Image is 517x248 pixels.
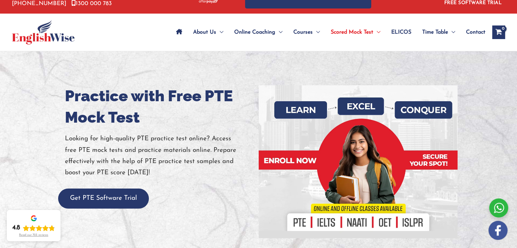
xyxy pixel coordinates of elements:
[12,20,75,45] img: cropped-ew-logo
[325,20,386,44] a: Scored Mock TestMenu Toggle
[12,224,20,232] div: 4.8
[461,20,485,44] a: Contact
[417,20,461,44] a: Time TableMenu Toggle
[65,133,254,178] p: Looking for high-quality PTE practice test online? Access free PTE mock tests and practice materi...
[448,20,455,44] span: Menu Toggle
[65,85,254,128] h1: Practice with Free PTE Mock Test
[19,233,48,237] div: Read our 723 reviews
[391,20,411,44] span: ELICOS
[12,224,55,232] div: Rating: 4.8 out of 5
[313,20,320,44] span: Menu Toggle
[488,221,507,240] img: white-facebook.png
[492,25,505,39] a: View Shopping Cart, empty
[71,1,112,6] a: 1300 000 783
[331,20,373,44] span: Scored Mock Test
[466,20,485,44] span: Contact
[422,20,448,44] span: Time Table
[188,20,229,44] a: About UsMenu Toggle
[293,20,313,44] span: Courses
[216,20,223,44] span: Menu Toggle
[275,20,282,44] span: Menu Toggle
[58,189,149,209] button: Get PTE Software Trial
[386,20,417,44] a: ELICOS
[171,20,485,44] nav: Site Navigation: Main Menu
[193,20,216,44] span: About Us
[234,20,275,44] span: Online Coaching
[373,20,380,44] span: Menu Toggle
[229,20,288,44] a: Online CoachingMenu Toggle
[288,20,325,44] a: CoursesMenu Toggle
[58,195,149,201] a: Get PTE Software Trial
